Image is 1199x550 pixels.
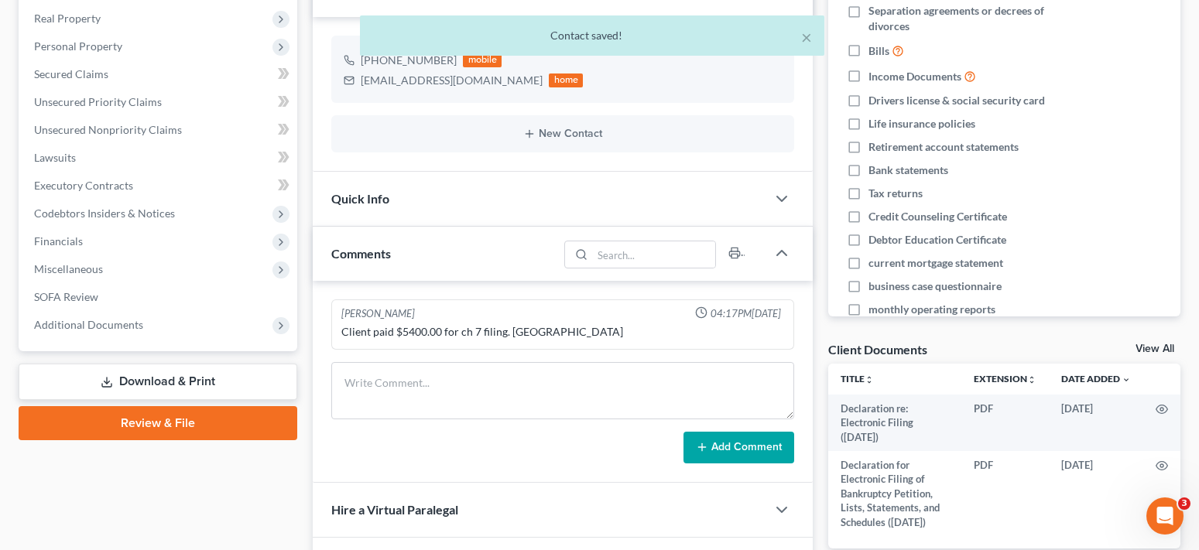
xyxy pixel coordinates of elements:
[1061,373,1131,384] a: Date Added expand_more
[683,432,794,464] button: Add Comment
[22,283,297,311] a: SOFA Review
[1146,497,1184,535] iframe: Intercom live chat
[1027,375,1036,384] i: unfold_more
[22,144,297,172] a: Lawsuits
[1049,395,1143,451] td: [DATE]
[34,290,98,303] span: SOFA Review
[961,395,1049,451] td: PDF
[868,162,948,178] span: Bank statements
[34,234,83,248] span: Financials
[801,28,812,46] button: ×
[868,232,1006,248] span: Debtor Education Certificate
[331,191,389,206] span: Quick Info
[331,502,458,517] span: Hire a Virtual Paralegal
[344,128,781,140] button: New Contact
[19,364,297,400] a: Download & Print
[868,93,1045,108] span: Drivers license & social security card
[22,88,297,116] a: Unsecured Priority Claims
[34,262,103,275] span: Miscellaneous
[868,186,923,201] span: Tax returns
[341,306,415,321] div: [PERSON_NAME]
[711,306,781,321] span: 04:17PM[DATE]
[1178,497,1190,510] span: 3
[22,116,297,144] a: Unsecured Nonpriority Claims
[1136,343,1174,354] a: View All
[34,207,175,220] span: Codebtors Insiders & Notices
[868,209,1007,224] span: Credit Counseling Certificate
[868,139,1019,155] span: Retirement account statements
[341,324,783,340] div: Client paid $5400.00 for ch 7 filing. [GEOGRAPHIC_DATA]
[828,395,961,451] td: Declaration re: Electronic Filing ([DATE])
[868,69,961,84] span: Income Documents
[34,95,162,108] span: Unsecured Priority Claims
[865,375,874,384] i: unfold_more
[372,28,812,43] div: Contact saved!
[34,179,133,192] span: Executory Contracts
[828,451,961,536] td: Declaration for Electronic Filing of Bankruptcy Petition, Lists, Statements, and Schedules ([DATE])
[868,3,1079,34] span: Separation agreements or decrees of divorces
[361,73,543,88] div: [EMAIL_ADDRESS][DOMAIN_NAME]
[22,172,297,200] a: Executory Contracts
[592,241,715,268] input: Search...
[549,73,583,87] div: home
[34,67,108,80] span: Secured Claims
[868,278,1002,294] span: business case questionnaire
[974,373,1036,384] a: Extensionunfold_more
[1122,375,1131,384] i: expand_more
[34,123,182,136] span: Unsecured Nonpriority Claims
[828,341,927,357] div: Client Documents
[34,318,143,331] span: Additional Documents
[961,451,1049,536] td: PDF
[841,373,874,384] a: Titleunfold_more
[19,406,297,440] a: Review & File
[331,246,391,261] span: Comments
[34,151,76,164] span: Lawsuits
[868,116,975,132] span: Life insurance policies
[22,60,297,88] a: Secured Claims
[868,302,995,317] span: monthly operating reports
[34,12,101,25] span: Real Property
[868,255,1003,271] span: current mortgage statement
[1049,451,1143,536] td: [DATE]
